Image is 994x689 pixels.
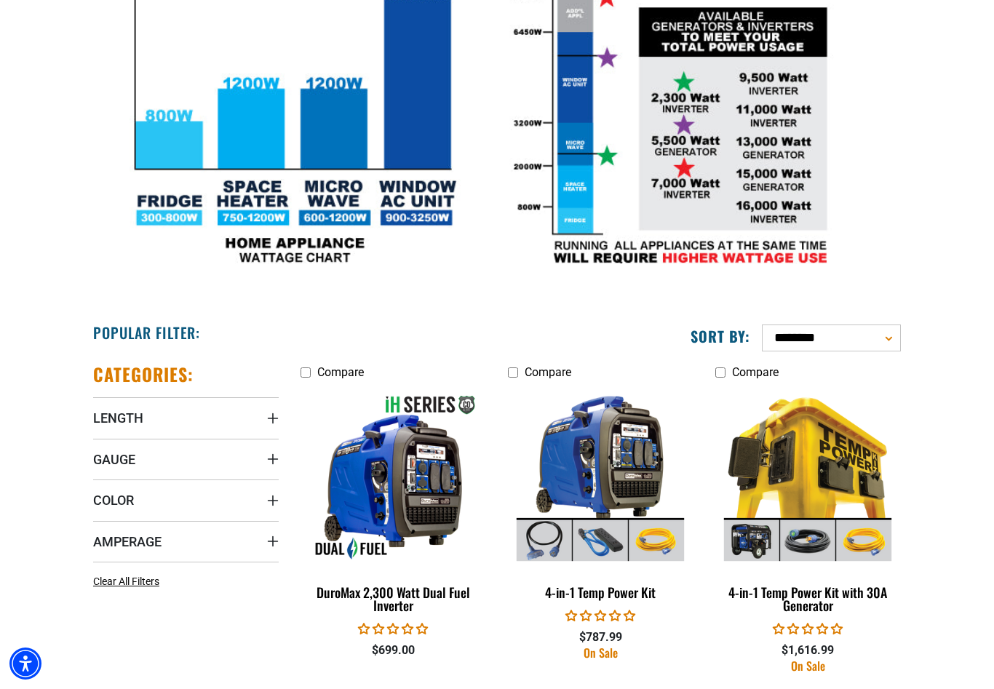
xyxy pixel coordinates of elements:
[93,479,279,520] summary: Color
[93,574,165,589] a: Clear All Filters
[715,386,901,621] a: 4-in-1 Temp Power Kit with 30A Generator 4-in-1 Temp Power Kit with 30A Generator
[93,576,159,587] span: Clear All Filters
[93,439,279,479] summary: Gauge
[508,629,693,646] div: $787.99
[301,586,486,612] div: DuroMax 2,300 Watt Dual Fuel Inverter
[301,642,486,659] div: $699.00
[508,586,693,599] div: 4-in-1 Temp Power Kit
[715,642,901,659] div: $1,616.99
[93,533,162,550] span: Amperage
[93,410,143,426] span: Length
[301,386,486,621] a: DuroMax 2,300 Watt Dual Fuel Inverter DuroMax 2,300 Watt Dual Fuel Inverter
[732,365,779,379] span: Compare
[93,363,194,386] h2: Categories:
[715,586,901,612] div: 4-in-1 Temp Power Kit with 30A Generator
[93,451,135,468] span: Gauge
[93,323,200,342] h2: Popular Filter:
[773,622,843,636] span: 0.00 stars
[317,365,364,379] span: Compare
[715,660,901,672] div: On Sale
[508,647,693,658] div: On Sale
[93,492,134,509] span: Color
[9,648,41,680] div: Accessibility Menu
[565,609,635,623] span: 0.00 stars
[302,394,485,561] img: DuroMax 2,300 Watt Dual Fuel Inverter
[716,394,899,561] img: 4-in-1 Temp Power Kit with 30A Generator
[691,327,750,346] label: Sort by:
[93,397,279,438] summary: Length
[525,365,571,379] span: Compare
[508,386,693,608] a: 4-in-1 Temp Power Kit 4-in-1 Temp Power Kit
[93,521,279,562] summary: Amperage
[509,394,692,561] img: 4-in-1 Temp Power Kit
[358,622,428,636] span: 0.00 stars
